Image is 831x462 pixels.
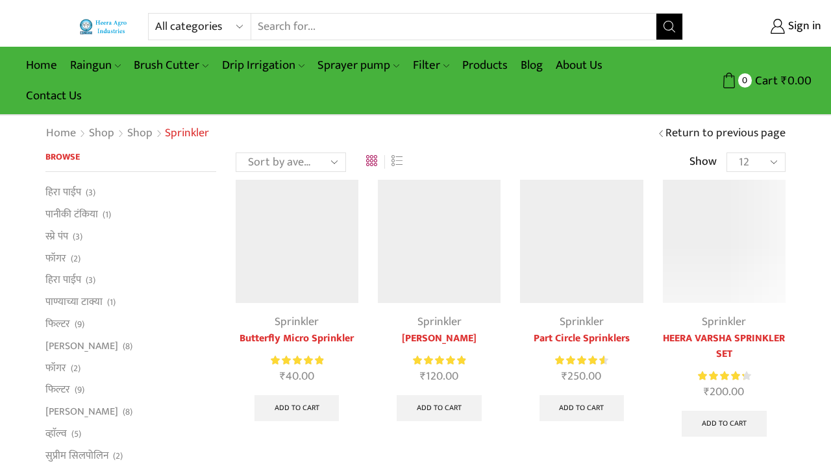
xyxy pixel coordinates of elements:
span: (8) [123,340,132,353]
a: Sprinkler [560,312,604,332]
img: part circle sprinkler [520,180,643,302]
a: Home [45,125,77,142]
span: Sign in [785,18,821,35]
a: फॉगर [45,247,66,269]
a: Drip Irrigation [216,50,311,80]
a: About Us [549,50,609,80]
span: Rated out of 5 [698,369,744,383]
a: Shop [127,125,153,142]
span: Rated out of 5 [413,354,465,367]
a: Shop [88,125,115,142]
span: (9) [75,318,84,331]
span: Browse [45,149,80,164]
bdi: 250.00 [562,367,601,386]
a: [PERSON_NAME] [45,335,118,357]
div: Rated 4.67 out of 5 [555,354,608,367]
span: (8) [123,406,132,419]
span: (5) [71,428,81,441]
a: HEERA VARSHA SPRINKLER SET [663,331,786,362]
span: ₹ [781,71,788,91]
a: Add to cart: “Butterfly Micro Sprinkler” [254,395,340,421]
h1: Sprinkler [165,127,209,141]
span: (9) [75,383,84,396]
span: ₹ [280,367,286,386]
a: Products [456,50,514,80]
a: Return to previous page [665,125,786,142]
span: ₹ [704,382,710,402]
span: (2) [71,252,81,265]
span: Cart [752,72,778,90]
a: Sprinkler [702,312,746,332]
a: Filter [406,50,456,80]
a: Add to cart: “HEERA VARSHA SPRINKLER SET” [682,411,767,437]
a: Home [19,50,64,80]
nav: Breadcrumb [45,125,209,142]
span: (3) [86,274,95,287]
a: 0 Cart ₹0.00 [696,69,812,93]
bdi: 40.00 [280,367,314,386]
a: फिल्टर [45,313,70,335]
bdi: 200.00 [704,382,744,402]
a: [PERSON_NAME] [378,331,501,346]
a: Butterfly Micro Sprinkler [236,331,358,346]
bdi: 0.00 [781,71,812,91]
a: Sprinkler [275,312,319,332]
a: Add to cart: “Saras Sprinkler” [397,395,482,421]
span: 0 [738,73,752,87]
span: (3) [86,186,95,199]
a: Sign in [702,15,821,38]
a: [PERSON_NAME] [45,401,118,423]
a: स्प्रे पंप [45,225,68,247]
a: पाण्याच्या टाक्या [45,291,103,313]
span: Show [689,154,717,171]
a: Sprinkler [417,312,462,332]
select: Shop order [236,152,346,172]
span: ₹ [562,367,567,386]
a: फॉगर [45,357,66,379]
a: हिरा पाईप [45,185,81,203]
span: Rated out of 5 [271,354,323,367]
bdi: 120.00 [420,367,458,386]
a: Sprayer pump [311,50,406,80]
a: Part Circle Sprinklers [520,331,643,346]
div: Rated 4.37 out of 5 [698,369,750,383]
button: Search button [656,14,682,40]
span: (1) [103,208,111,221]
a: Blog [514,50,549,80]
img: Impact Mini Sprinkler [663,180,786,302]
a: Contact Us [19,80,88,111]
a: हिरा पाईप [45,269,81,291]
span: (1) [107,296,116,309]
a: Raingun [64,50,127,80]
span: (3) [73,230,82,243]
span: Rated out of 5 [555,354,604,367]
div: Rated 5.00 out of 5 [271,354,323,367]
span: (2) [71,362,81,375]
a: पानीकी टंकिया [45,204,98,226]
img: saras sprinkler [378,180,501,302]
a: Brush Cutter [127,50,215,80]
a: Add to cart: “Part Circle Sprinklers” [540,395,625,421]
img: Butterfly Micro Sprinkler [236,180,358,302]
a: फिल्टर [45,379,70,401]
input: Search for... [251,14,656,40]
span: ₹ [420,367,426,386]
div: Rated 5.00 out of 5 [413,354,465,367]
a: व्हाॅल्व [45,422,67,444]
